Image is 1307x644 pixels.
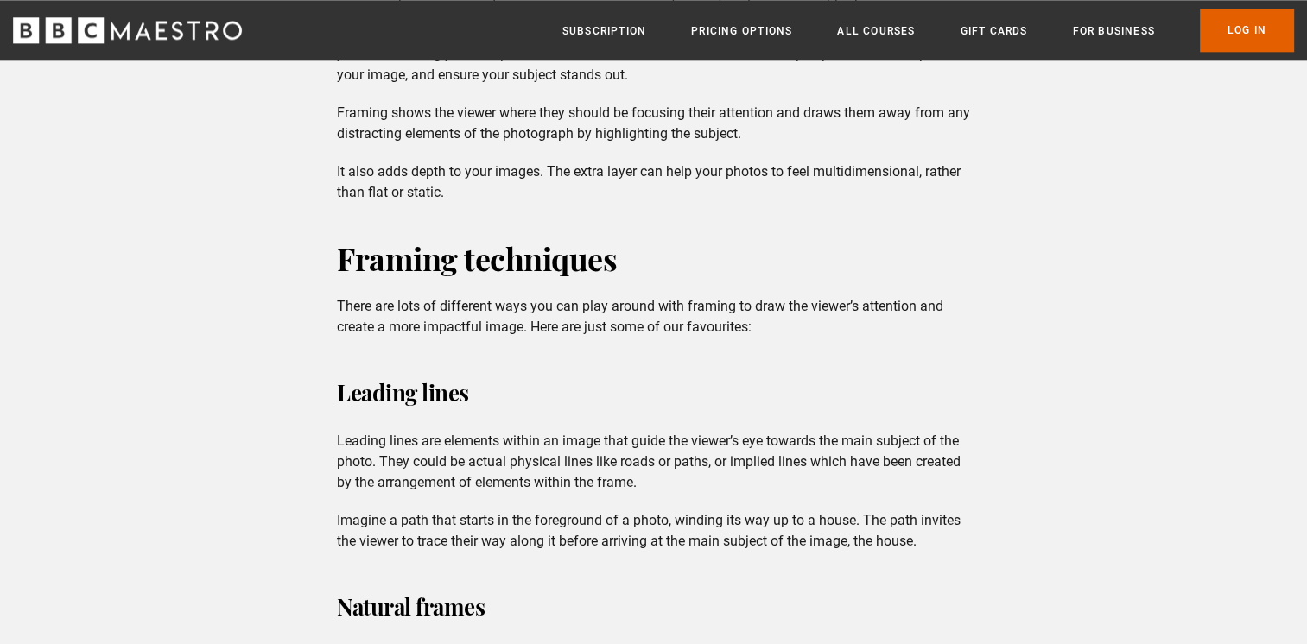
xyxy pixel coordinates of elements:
p: It also adds depth to your images. The extra layer can help your photos to feel multidimensional,... [337,161,970,203]
a: Subscription [562,22,646,40]
h3: Leading lines [337,372,970,414]
h3: Natural frames [337,586,970,628]
svg: BBC Maestro [13,17,242,43]
nav: Primary [562,9,1294,52]
a: For business [1072,22,1154,40]
a: All Courses [837,22,915,40]
p: There are lots of different ways you can play around with framing to draw the viewer’s attention ... [337,296,970,338]
p: Leading lines are elements within an image that guide the viewer’s eye towards the main subject o... [337,431,970,493]
a: Gift Cards [960,22,1027,40]
a: Log In [1200,9,1294,52]
p: Imagine a path that starts in the foreground of a photo, winding its way up to a house. The path ... [337,510,970,552]
h2: Framing techniques [337,237,970,279]
a: Pricing Options [691,22,792,40]
p: Framing shows the viewer where they should be focusing their attention and draws them away from a... [337,103,970,144]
